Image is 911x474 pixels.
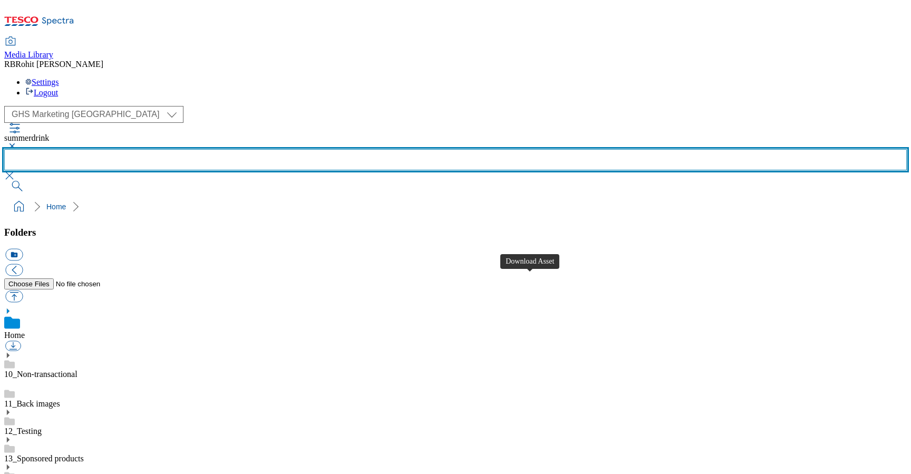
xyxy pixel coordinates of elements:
[4,399,60,408] a: 11_Back images
[4,227,907,238] h3: Folders
[4,370,77,379] a: 10_Non-transactional
[46,202,66,211] a: Home
[4,331,25,340] a: Home
[4,50,53,59] span: Media Library
[4,37,53,60] a: Media Library
[4,60,15,69] span: RB
[25,88,58,97] a: Logout
[15,60,103,69] span: Rohit [PERSON_NAME]
[25,78,59,86] a: Settings
[11,198,27,215] a: home
[4,197,907,217] nav: breadcrumb
[4,454,84,463] a: 13_Sponsored products
[4,133,49,142] span: summerdrink
[4,427,42,436] a: 12_Testing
